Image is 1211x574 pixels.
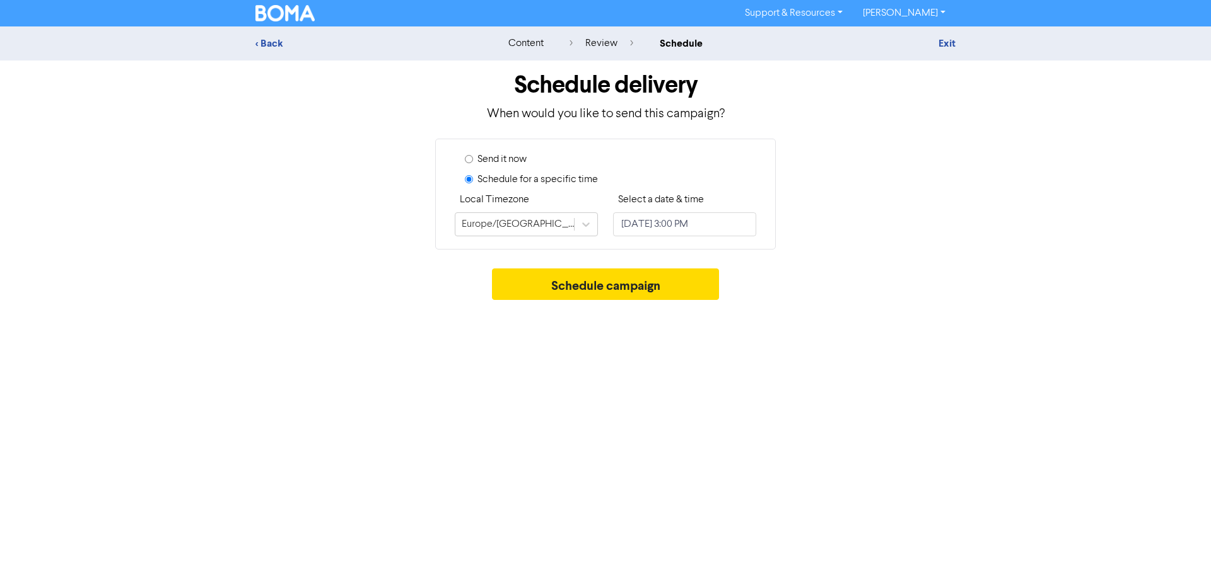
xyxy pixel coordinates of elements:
[939,37,956,50] a: Exit
[853,3,956,23] a: [PERSON_NAME]
[255,71,956,100] h1: Schedule delivery
[613,212,756,236] input: Click to select a date
[477,172,598,187] label: Schedule for a specific time
[255,36,476,51] div: < Back
[618,192,704,207] label: Select a date & time
[477,152,527,167] label: Send it now
[255,5,315,21] img: BOMA Logo
[735,3,853,23] a: Support & Resources
[570,36,633,51] div: review
[255,105,956,123] p: When would you like to send this campaign?
[462,217,575,232] div: Europe/[GEOGRAPHIC_DATA]
[660,36,703,51] div: schedule
[508,36,544,51] div: content
[1148,514,1211,574] iframe: Chat Widget
[492,268,720,300] button: Schedule campaign
[460,192,529,207] label: Local Timezone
